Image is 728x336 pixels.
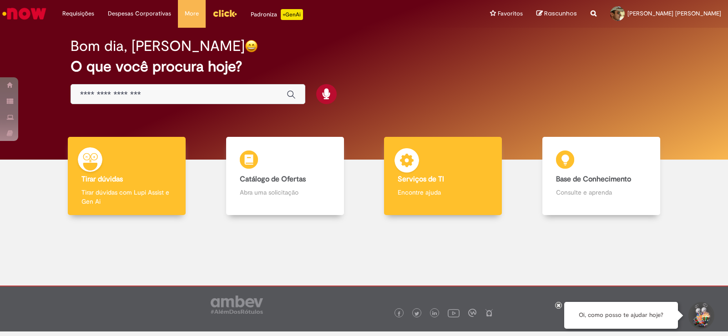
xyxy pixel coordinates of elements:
p: +GenAi [281,9,303,20]
p: Consulte e aprenda [556,188,647,197]
div: Padroniza [251,9,303,20]
img: logo_footer_youtube.png [448,307,460,319]
a: Base de Conhecimento Consulte e aprenda [522,137,681,216]
img: logo_footer_linkedin.png [432,311,437,316]
img: logo_footer_workplace.png [468,309,476,317]
img: logo_footer_facebook.png [397,311,401,316]
button: Iniciar Conversa de Suporte [687,302,714,329]
p: Abra uma solicitação [240,188,330,197]
img: click_logo_yellow_360x200.png [212,6,237,20]
b: Base de Conhecimento [556,175,631,184]
p: Encontre ajuda [398,188,488,197]
a: Serviços de TI Encontre ajuda [364,137,522,216]
img: logo_footer_naosei.png [485,309,493,317]
p: Tirar dúvidas com Lupi Assist e Gen Ai [81,188,172,206]
img: ServiceNow [1,5,48,23]
h2: O que você procura hoje? [71,59,657,75]
span: Requisições [62,9,94,18]
img: logo_footer_twitter.png [415,311,419,316]
span: Rascunhos [544,9,577,18]
img: happy-face.png [245,40,258,53]
a: Rascunhos [536,10,577,18]
span: Favoritos [498,9,523,18]
img: logo_footer_ambev_rotulo_gray.png [211,296,263,314]
b: Serviços de TI [398,175,444,184]
span: Despesas Corporativas [108,9,171,18]
a: Catálogo de Ofertas Abra uma solicitação [206,137,364,216]
b: Tirar dúvidas [81,175,123,184]
span: More [185,9,199,18]
a: Tirar dúvidas Tirar dúvidas com Lupi Assist e Gen Ai [48,137,206,216]
div: Oi, como posso te ajudar hoje? [564,302,678,329]
h2: Bom dia, [PERSON_NAME] [71,38,245,54]
b: Catálogo de Ofertas [240,175,306,184]
span: [PERSON_NAME] [PERSON_NAME] [627,10,721,17]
